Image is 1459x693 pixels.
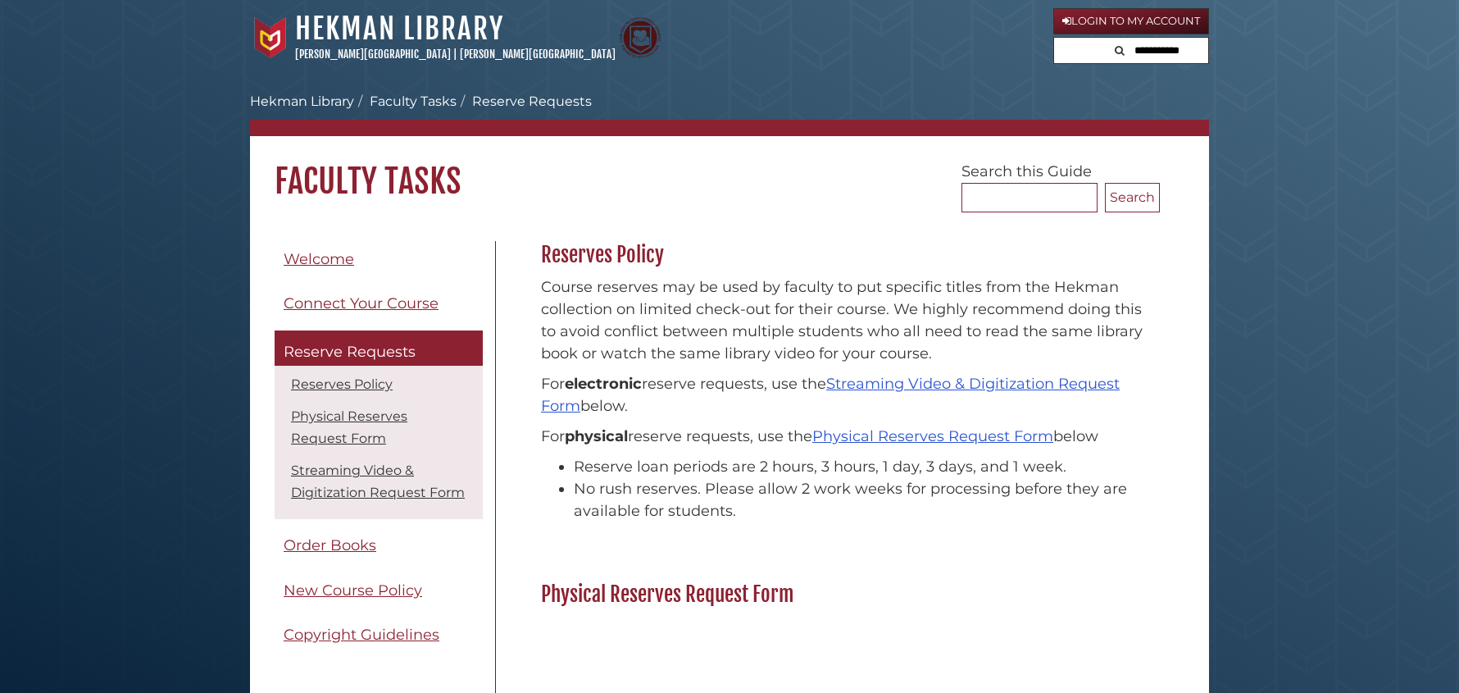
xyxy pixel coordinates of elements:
strong: physical [565,427,628,445]
a: [PERSON_NAME][GEOGRAPHIC_DATA] [460,48,616,61]
i: Search [1115,45,1125,56]
a: Hekman Library [295,11,504,47]
img: Calvin University [250,17,291,58]
span: Copyright Guidelines [284,626,439,644]
a: Order Books [275,527,483,564]
li: Reserve loan periods are 2 hours, 3 hours, 1 day, 3 days, and 1 week. [574,456,1152,478]
h2: Physical Reserves Request Form [533,581,1160,608]
a: Copyright Guidelines [275,617,483,654]
a: New Course Policy [275,572,483,609]
a: Physical Reserves Request Form [291,408,407,446]
span: Connect Your Course [284,294,439,312]
a: Reserves Policy [291,376,393,392]
h1: Faculty Tasks [250,136,1209,202]
a: Connect Your Course [275,285,483,322]
span: Order Books [284,536,376,554]
li: No rush reserves. Please allow 2 work weeks for processing before they are available for students. [574,478,1152,522]
a: Physical Reserves Request Form [812,427,1053,445]
span: New Course Policy [284,581,422,600]
button: Search [1110,38,1129,60]
a: [PERSON_NAME][GEOGRAPHIC_DATA] [295,48,451,61]
strong: electronic [565,375,642,393]
p: Course reserves may be used by faculty to put specific titles from the Hekman collection on limit... [541,276,1152,365]
li: Reserve Requests [457,92,592,112]
button: Search [1105,183,1160,212]
span: Welcome [284,250,354,268]
img: Calvin Theological Seminary [620,17,661,58]
span: | [453,48,457,61]
a: Streaming Video & Digitization Request Form [541,375,1120,415]
div: Guide Pages [275,241,483,662]
a: Reserve Requests [275,331,483,367]
span: Reserve Requests [284,343,416,361]
h2: Reserves Policy [533,242,1160,268]
p: For reserve requests, use the below. [541,373,1152,417]
a: Login to My Account [1053,8,1209,34]
a: Faculty Tasks [370,93,457,109]
a: Streaming Video & Digitization Request Form [291,463,465,500]
a: Hekman Library [250,93,354,109]
p: For reserve requests, use the below [541,426,1152,448]
nav: breadcrumb [250,92,1209,136]
a: Welcome [275,241,483,278]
